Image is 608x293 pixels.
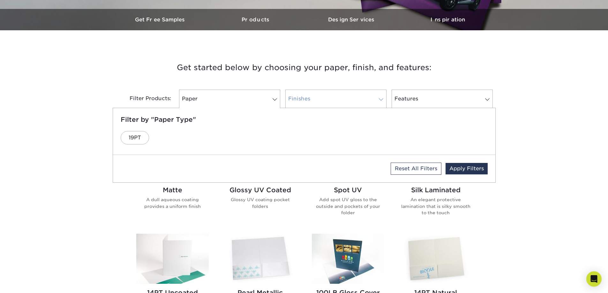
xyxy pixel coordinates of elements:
[136,186,209,194] h2: Matte
[113,9,208,30] a: Get Free Samples
[400,186,472,194] h2: Silk Laminated
[224,234,296,284] img: Pearl Metallic Presentation Folders
[208,17,304,23] h3: Products
[400,234,472,284] img: 14PT Natural Presentation Folders
[391,163,441,175] a: Reset All Filters
[304,17,400,23] h3: Design Services
[400,9,496,30] a: Inspiration
[208,9,304,30] a: Products
[304,9,400,30] a: Design Services
[312,186,384,194] h2: Spot UV
[113,90,176,108] div: Filter Products:
[312,196,384,216] p: Add spot UV gloss to the outside and pockets of your folder
[586,271,602,287] div: Open Intercom Messenger
[224,196,296,209] p: Glossy UV coating pocket folders
[136,196,209,209] p: A dull aqueous coating provides a uniform finish
[400,17,496,23] h3: Inspiration
[121,116,488,123] h5: Filter by "Paper Type"
[117,53,491,82] h3: Get started below by choosing your paper, finish, and features:
[400,196,472,216] p: An elegant protective lamination that is silky smooth to the touch
[224,186,296,194] h2: Glossy UV Coated
[555,276,608,293] iframe: Google Customer Reviews
[136,234,209,284] img: 14PT Uncoated Presentation Folders
[285,90,387,108] a: Finishes
[312,234,384,284] img: 100LB Gloss Cover Presentation Folders
[179,90,280,108] a: Paper
[121,131,149,144] a: 19PT
[446,163,488,174] a: Apply Filters
[113,17,208,23] h3: Get Free Samples
[392,90,493,108] a: Features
